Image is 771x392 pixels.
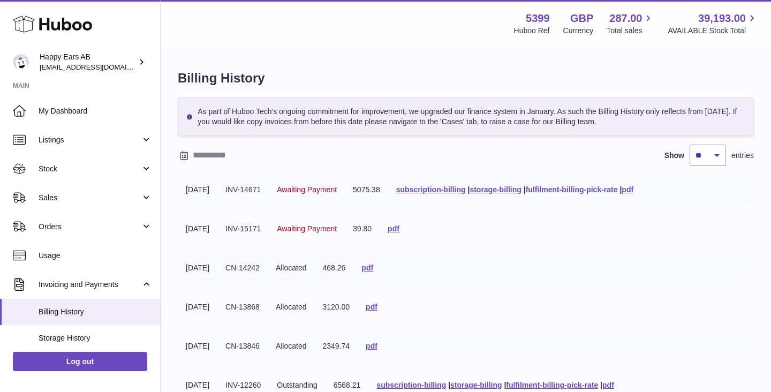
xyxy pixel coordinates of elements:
a: fulfilment-billing-pick-rate [506,381,598,389]
a: fulfilment-billing-pick-rate [526,185,618,194]
td: CN-13846 [217,333,268,359]
img: 3pl@happyearsearplugs.com [13,54,29,70]
span: | [448,381,450,389]
span: 287.00 [609,11,642,26]
a: subscription-billing [396,185,466,194]
a: storage-billing [470,185,521,194]
td: 2349.74 [315,333,358,359]
span: | [504,381,506,389]
div: Happy Ears AB [40,52,136,72]
h1: Billing History [178,70,754,87]
td: 468.26 [315,255,354,281]
span: Storage History [39,333,152,343]
a: pdf [361,263,373,272]
span: | [600,381,602,389]
a: 39,193.00 AVAILABLE Stock Total [668,11,758,36]
td: 39.80 [345,216,380,242]
span: My Dashboard [39,106,152,116]
span: | [524,185,526,194]
span: Usage [39,251,152,261]
span: Allocated [276,342,307,350]
span: Listings [39,135,141,145]
td: INV-15171 [217,216,269,242]
a: pdf [366,303,377,311]
td: 3120.00 [315,294,358,320]
span: Sales [39,193,141,203]
td: INV-14671 [217,177,269,203]
div: As part of Huboo Tech's ongoing commitment for improvement, we upgraded our finance system in Jan... [178,97,754,136]
span: | [619,185,622,194]
span: Allocated [276,263,307,272]
td: [DATE] [178,216,217,242]
span: AVAILABLE Stock Total [668,26,758,36]
span: Allocated [276,303,307,311]
span: Awaiting Payment [277,224,337,233]
span: | [467,185,470,194]
td: 5075.38 [345,177,388,203]
a: 287.00 Total sales [607,11,654,36]
td: CN-13868 [217,294,268,320]
span: Orders [39,222,141,232]
span: Total sales [607,26,654,36]
div: Huboo Ref [514,26,550,36]
span: [EMAIL_ADDRESS][DOMAIN_NAME] [40,63,157,71]
a: Log out [13,352,147,371]
a: storage-billing [450,381,502,389]
strong: GBP [570,11,593,26]
span: Billing History [39,307,152,317]
span: Stock [39,164,141,174]
td: CN-14242 [217,255,268,281]
div: Currency [563,26,594,36]
strong: 5399 [526,11,550,26]
td: [DATE] [178,294,217,320]
span: 39,193.00 [698,11,746,26]
span: Awaiting Payment [277,185,337,194]
a: pdf [622,185,633,194]
a: pdf [388,224,399,233]
label: Show [664,150,684,161]
td: [DATE] [178,255,217,281]
span: Invoicing and Payments [39,280,141,290]
td: [DATE] [178,177,217,203]
span: entries [731,150,754,161]
td: [DATE] [178,333,217,359]
span: Outstanding [277,381,318,389]
a: subscription-billing [376,381,446,389]
a: pdf [602,381,614,389]
a: pdf [366,342,377,350]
